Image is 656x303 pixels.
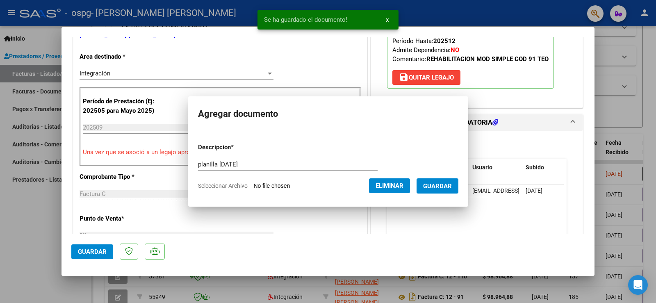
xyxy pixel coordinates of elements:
mat-expansion-panel-header: DOCUMENTACIÓN RESPALDATORIA [371,114,583,131]
datatable-header-cell: Subido [522,159,563,176]
p: Punto de Venta [80,214,164,223]
strong: NO [451,46,459,54]
h2: Agregar documento [198,106,458,122]
p: Una vez que se asoció a un legajo aprobado no se puede cambiar el período de prestación. [83,148,358,157]
button: Eliminar [369,178,410,193]
button: Guardar [71,244,113,259]
p: Descripcion [198,143,276,152]
span: Guardar [423,182,452,190]
span: Usuario [472,164,492,171]
span: Guardar [78,248,107,255]
button: Quitar Legajo [392,70,460,85]
span: CUIL: Nombre y Apellido: Período Desde: Período Hasta: Admite Dependencia: [392,10,549,63]
span: Seleccionar Archivo [198,182,248,189]
span: Factura C [80,190,106,198]
datatable-header-cell: Usuario [469,159,522,176]
span: Quitar Legajo [399,74,454,81]
span: Integración [80,70,110,77]
span: Comentario: [392,55,549,63]
p: Area destinado * [80,52,164,62]
strong: 202512 [433,37,456,45]
span: Eliminar [376,182,403,189]
span: x [386,16,389,23]
p: Comprobante Tipo * [80,172,164,182]
button: Guardar [417,178,458,194]
div: DOCUMENTACIÓN RESPALDATORIA [371,131,583,301]
span: Se ha guardado el documento! [264,16,347,24]
datatable-header-cell: Acción [563,159,604,176]
span: Subido [526,164,544,171]
div: Open Intercom Messenger [628,275,648,295]
strong: REHABILITACION MOD SIMPLE COD 91 TEO [426,55,549,63]
span: [DATE] [526,187,542,194]
p: Período de Prestación (Ej: 202505 para Mayo 2025) [83,97,165,115]
span: [EMAIL_ADDRESS][DOMAIN_NAME] - [PERSON_NAME] [472,187,611,194]
mat-icon: save [399,72,409,82]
